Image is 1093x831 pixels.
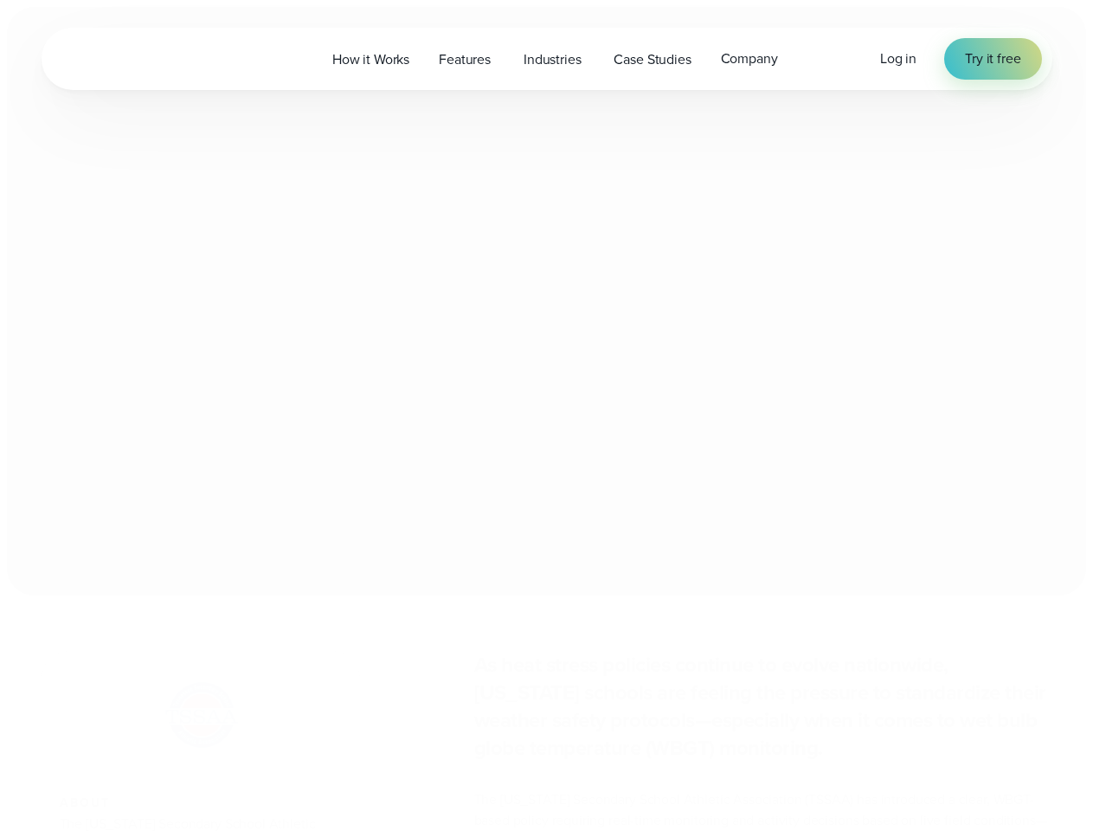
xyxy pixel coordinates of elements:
[880,48,916,68] span: Log in
[439,49,491,70] span: Features
[524,49,581,70] span: Industries
[965,48,1020,69] span: Try it free
[318,42,424,77] a: How it Works
[614,49,691,70] span: Case Studies
[721,48,778,69] span: Company
[944,38,1041,80] a: Try it free
[599,42,705,77] a: Case Studies
[880,48,916,69] a: Log in
[332,49,409,70] span: How it Works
